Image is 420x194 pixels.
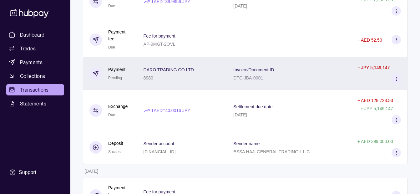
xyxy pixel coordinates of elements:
span: Statements [20,100,46,107]
span: Payments [20,59,43,66]
p: + AED 399,000.00 [357,139,393,144]
p: DARO TRADING CO LTD [144,67,194,72]
p: DTC-JBA-0001 [233,75,263,80]
span: Trades [20,45,36,52]
p: Fee for payment [144,33,175,38]
div: Support [19,169,36,176]
p: − JPY 5,149,147 [357,65,390,70]
span: Success [108,150,122,154]
p: 1 AED = 40.0016 JPY [151,107,190,114]
p: − AED 52.50 [357,38,382,43]
span: Due [108,113,115,117]
p: [DATE] [84,169,98,174]
p: Deposit [108,140,123,147]
p: ESSA HAJI GENERAL TRADING L L C [233,149,310,154]
a: Collections [6,70,64,82]
p: − AED 128,723.53 [357,98,393,103]
p: Sender account [144,141,174,146]
p: + JPY 5,149,147 [361,106,393,111]
p: [DATE] [233,112,247,117]
a: Statements [6,98,64,109]
span: Collections [20,72,45,80]
span: Dashboard [20,31,45,38]
span: Pending [108,76,122,80]
p: AP-9MGT-2OVL [144,42,175,47]
a: Transactions [6,84,64,95]
p: Payment [108,66,125,73]
p: [DATE] [233,3,247,8]
span: Due [108,4,115,8]
p: [FINANCIAL_ID] [144,149,176,154]
p: Settlement due date [233,104,272,109]
p: Sender name [233,141,260,146]
span: Due [108,45,115,49]
p: Payment fee [108,28,131,42]
p: 8980 [144,75,153,80]
a: Payments [6,57,64,68]
span: Transactions [20,86,49,94]
a: Trades [6,43,64,54]
a: Support [6,166,64,179]
p: Exchange [108,103,128,110]
a: Dashboard [6,29,64,40]
p: Invoice/Document ID [233,67,274,72]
